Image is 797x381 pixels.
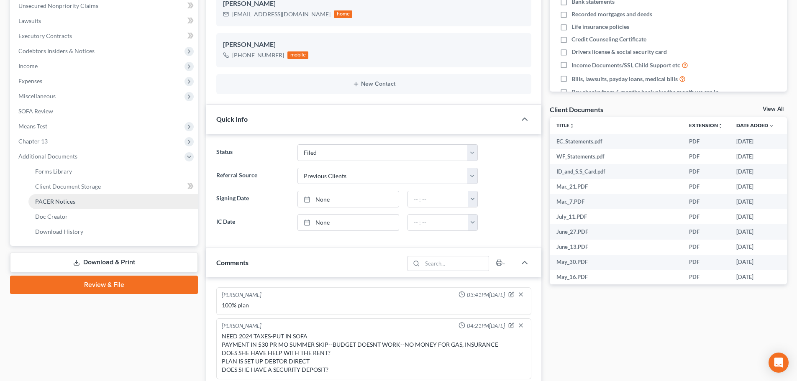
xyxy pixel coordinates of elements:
[682,164,730,179] td: PDF
[550,270,682,285] td: May_16.PDF
[571,23,629,31] span: Life insurance policies
[232,10,331,18] div: [EMAIL_ADDRESS][DOMAIN_NAME]
[18,107,53,115] span: SOFA Review
[35,183,101,190] span: Client Document Storage
[216,258,249,266] span: Comments
[682,179,730,194] td: PDF
[730,255,781,270] td: [DATE]
[18,62,38,69] span: Income
[682,194,730,209] td: PDF
[550,149,682,164] td: WF_Statements.pdf
[689,122,723,128] a: Extensionunfold_more
[18,2,98,9] span: Unsecured Nonpriority Claims
[682,270,730,285] td: PDF
[298,191,399,207] a: None
[223,81,525,87] button: New Contact
[408,215,468,230] input: -- : --
[423,256,489,271] input: Search...
[18,123,47,130] span: Means Test
[556,122,574,128] a: Titleunfold_more
[682,255,730,270] td: PDF
[550,105,603,114] div: Client Documents
[730,224,781,239] td: [DATE]
[334,10,352,18] div: home
[682,149,730,164] td: PDF
[18,92,56,100] span: Miscellaneous
[730,149,781,164] td: [DATE]
[28,224,198,239] a: Download History
[730,179,781,194] td: [DATE]
[571,88,719,96] span: Pay checks from 6 months back plus the month we are in
[682,209,730,224] td: PDF
[763,106,784,112] a: View All
[28,164,198,179] a: Forms Library
[550,209,682,224] td: July_11.PDF
[550,240,682,255] td: June_13.PDF
[571,48,667,56] span: Drivers license & social security card
[35,168,72,175] span: Forms Library
[10,276,198,294] a: Review & File
[730,194,781,209] td: [DATE]
[18,47,95,54] span: Codebtors Insiders & Notices
[730,270,781,285] td: [DATE]
[571,10,652,18] span: Recorded mortgages and deeds
[10,253,198,272] a: Download & Print
[18,17,41,24] span: Lawsuits
[222,332,526,374] div: NEED 2024 TAXES-PUT IN SOFA PAYMENT IN 530 PR MO SUMMER SKIP--BUDGET DOESNT WORK--NO MONEY FOR GA...
[569,123,574,128] i: unfold_more
[467,291,505,299] span: 03:41PM[DATE]
[736,122,774,128] a: Date Added expand_more
[550,224,682,239] td: June_27.PDF
[28,209,198,224] a: Doc Creator
[550,134,682,149] td: EC_Statements.pdf
[18,153,77,160] span: Additional Documents
[223,40,525,50] div: [PERSON_NAME]
[232,51,284,59] div: [PHONE_NUMBER]
[730,164,781,179] td: [DATE]
[287,51,308,59] div: mobile
[769,353,789,373] div: Open Intercom Messenger
[222,322,261,330] div: [PERSON_NAME]
[212,168,293,184] label: Referral Source
[550,179,682,194] td: Mar._21.PDF
[18,32,72,39] span: Executory Contracts
[12,13,198,28] a: Lawsuits
[550,255,682,270] td: May_30.PDF
[35,228,83,235] span: Download History
[682,224,730,239] td: PDF
[222,291,261,299] div: [PERSON_NAME]
[222,301,526,309] div: 100% plan
[12,28,198,43] a: Executory Contracts
[550,164,682,179] td: ID_and_S.S_Card.pdf
[28,194,198,209] a: PACER Notices
[730,209,781,224] td: [DATE]
[216,115,248,123] span: Quick Info
[571,61,680,69] span: Income Documents/SSI, Child Support etc
[682,240,730,255] td: PDF
[730,134,781,149] td: [DATE]
[718,123,723,128] i: unfold_more
[212,214,293,231] label: IC Date
[408,191,468,207] input: -- : --
[18,77,42,84] span: Expenses
[12,104,198,119] a: SOFA Review
[730,240,781,255] td: [DATE]
[35,198,75,205] span: PACER Notices
[571,35,646,43] span: Credit Counseling Certificate
[550,194,682,209] td: Mar._7.PDF
[212,191,293,207] label: Signing Date
[18,138,48,145] span: Chapter 13
[298,215,399,230] a: None
[467,322,505,330] span: 04:21PM[DATE]
[212,144,293,161] label: Status
[35,213,68,220] span: Doc Creator
[769,123,774,128] i: expand_more
[28,179,198,194] a: Client Document Storage
[682,134,730,149] td: PDF
[571,75,678,83] span: Bills, lawsuits, payday loans, medical bills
